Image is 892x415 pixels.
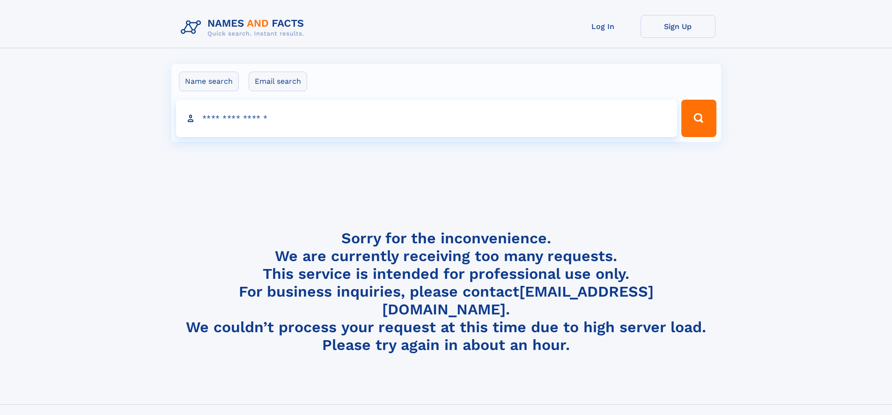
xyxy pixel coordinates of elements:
[177,229,715,354] h4: Sorry for the inconvenience. We are currently receiving too many requests. This service is intend...
[681,100,716,137] button: Search Button
[179,72,239,91] label: Name search
[641,15,715,38] a: Sign Up
[382,283,654,318] a: [EMAIL_ADDRESS][DOMAIN_NAME]
[249,72,307,91] label: Email search
[177,15,312,40] img: Logo Names and Facts
[176,100,678,137] input: search input
[566,15,641,38] a: Log In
